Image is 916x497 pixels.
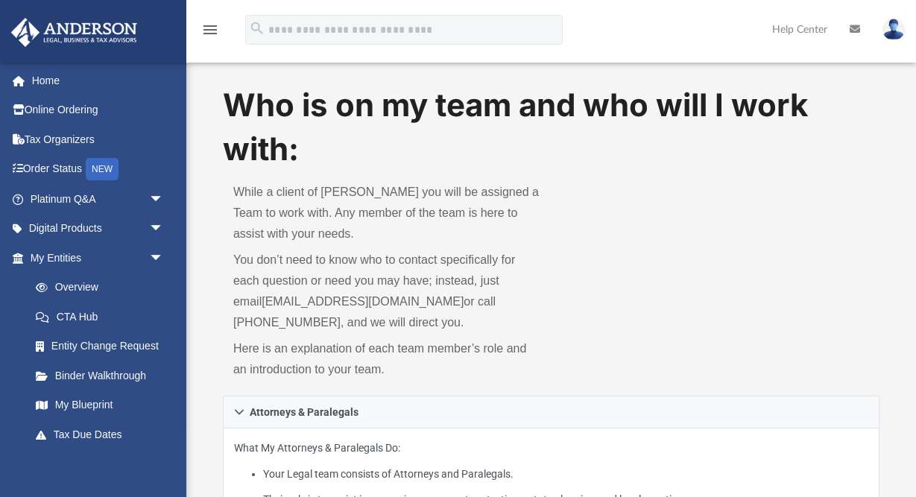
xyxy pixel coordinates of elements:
[149,214,179,244] span: arrow_drop_down
[10,66,186,95] a: Home
[21,390,179,420] a: My Blueprint
[7,18,142,47] img: Anderson Advisors Platinum Portal
[10,95,186,125] a: Online Ordering
[21,302,186,332] a: CTA Hub
[249,20,265,37] i: search
[10,154,186,185] a: Order StatusNEW
[21,273,186,303] a: Overview
[233,338,541,380] p: Here is an explanation of each team member’s role and an introduction to your team.
[233,250,541,333] p: You don’t need to know who to contact specifically for each question or need you may have; instea...
[882,19,905,40] img: User Pic
[263,465,868,484] li: Your Legal team consists of Attorneys and Paralegals.
[262,295,464,308] a: [EMAIL_ADDRESS][DOMAIN_NAME]
[10,243,186,273] a: My Entitiesarrow_drop_down
[21,420,186,449] a: Tax Due Dates
[201,21,219,39] i: menu
[149,243,179,273] span: arrow_drop_down
[201,28,219,39] a: menu
[10,184,186,214] a: Platinum Q&Aarrow_drop_down
[233,182,541,244] p: While a client of [PERSON_NAME] you will be assigned a Team to work with. Any member of the team ...
[21,332,186,361] a: Entity Change Request
[149,184,179,215] span: arrow_drop_down
[86,158,119,180] div: NEW
[250,407,358,417] span: Attorneys & Paralegals
[223,83,879,171] h1: Who is on my team and who will I work with:
[10,214,186,244] a: Digital Productsarrow_drop_down
[10,124,186,154] a: Tax Organizers
[223,396,879,428] a: Attorneys & Paralegals
[21,361,186,390] a: Binder Walkthrough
